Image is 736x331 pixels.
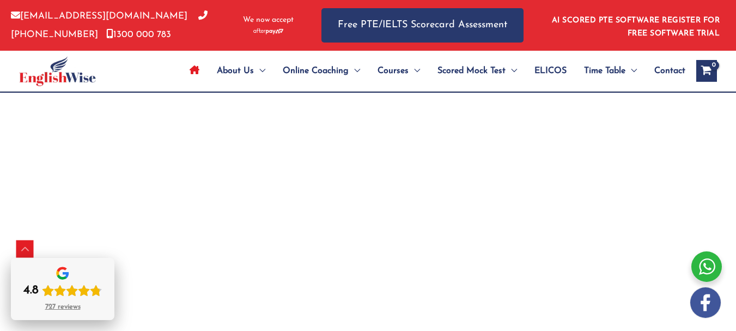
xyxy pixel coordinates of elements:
img: white-facebook.png [690,287,721,318]
a: View Shopping Cart, empty [696,60,717,82]
span: Contact [654,52,685,90]
span: ELICOS [534,52,567,90]
nav: Site Navigation: Main Menu [181,52,685,90]
a: [PHONE_NUMBER] [11,11,208,39]
a: About UsMenu Toggle [208,52,274,90]
div: Rating: 4.8 out of 5 [23,283,102,298]
a: AI SCORED PTE SOFTWARE REGISTER FOR FREE SOFTWARE TRIAL [552,16,720,38]
a: ELICOS [526,52,575,90]
aside: Header Widget 1 [545,8,725,43]
span: Menu Toggle [625,52,637,90]
span: About Us [217,52,254,90]
a: [EMAIL_ADDRESS][DOMAIN_NAME] [11,11,187,21]
span: Menu Toggle [349,52,360,90]
span: Menu Toggle [506,52,517,90]
a: Time TableMenu Toggle [575,52,646,90]
a: Free PTE/IELTS Scorecard Assessment [321,8,524,43]
img: Afterpay-Logo [253,28,283,34]
span: We now accept [243,15,294,26]
div: 727 reviews [45,303,81,311]
img: cropped-ew-logo [19,56,96,86]
span: Online Coaching [283,52,349,90]
span: Menu Toggle [409,52,420,90]
a: Contact [646,52,685,90]
span: Scored Mock Test [437,52,506,90]
a: Online CoachingMenu Toggle [274,52,369,90]
span: Menu Toggle [254,52,265,90]
span: Courses [378,52,409,90]
div: 4.8 [23,283,39,298]
a: 1300 000 783 [106,30,171,39]
a: Scored Mock TestMenu Toggle [429,52,526,90]
span: Time Table [584,52,625,90]
a: CoursesMenu Toggle [369,52,429,90]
